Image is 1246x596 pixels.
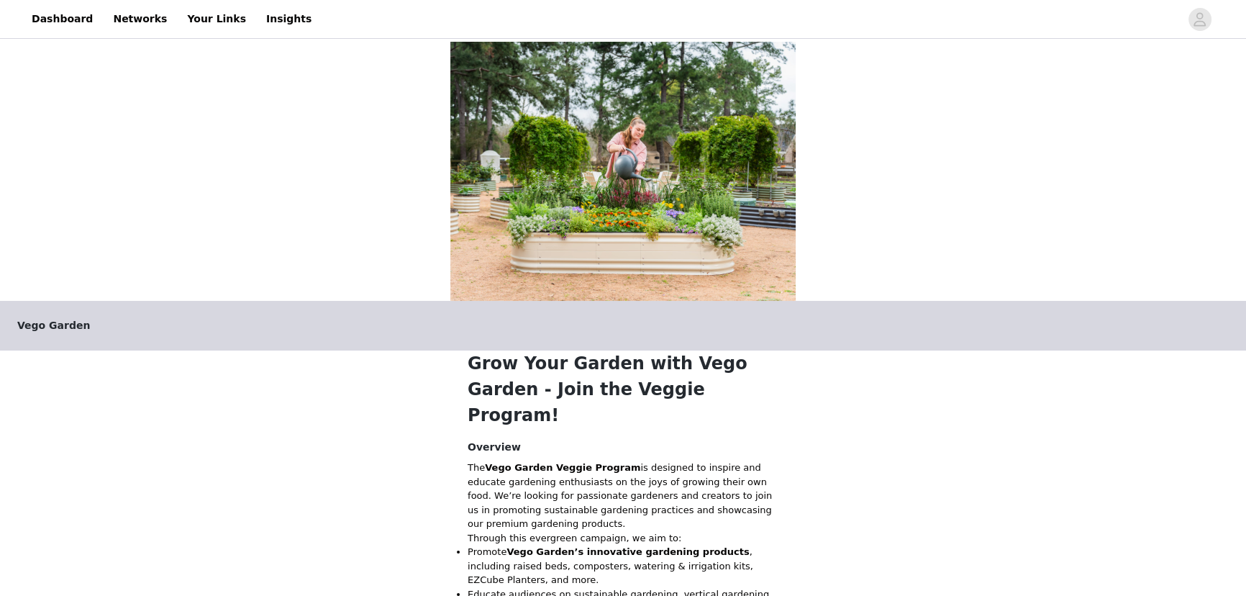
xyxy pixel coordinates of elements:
p: Through this evergreen campaign, we aim to: [468,531,778,546]
p: The is designed to inspire and educate gardening enthusiasts on the joys of growing their own foo... [468,461,778,531]
a: Your Links [178,3,255,35]
h4: Overview [468,440,778,455]
a: Networks [104,3,176,35]
img: campaign image [450,42,796,301]
div: avatar [1193,8,1206,31]
a: Insights [258,3,320,35]
h1: Grow Your Garden with Vego Garden - Join the Veggie Program! [468,351,778,428]
strong: Vego Garden Veggie Program [485,462,640,473]
span: Vego Garden [17,318,90,333]
a: Dashboard [23,3,101,35]
strong: Vego Garden’s innovative gardening products [506,546,749,557]
li: Promote , including raised beds, composters, watering & irrigation kits, EZCube Planters, and more. [468,545,778,587]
